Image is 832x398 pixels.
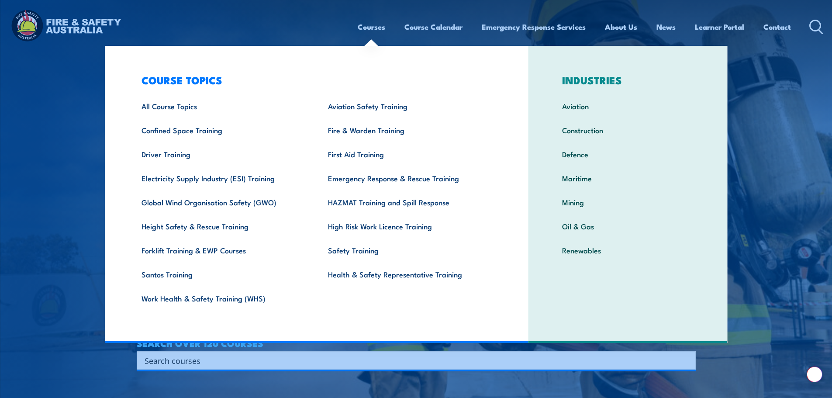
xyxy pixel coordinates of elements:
[145,354,677,367] input: Search input
[549,118,707,142] a: Construction
[549,74,707,86] h3: INDUSTRIES
[314,214,501,238] a: High Risk Work Licence Training
[314,142,501,166] a: First Aid Training
[549,238,707,262] a: Renewables
[137,338,696,348] h4: SEARCH OVER 120 COURSES
[656,15,676,38] a: News
[695,15,744,38] a: Learner Portal
[680,354,693,367] button: Search magnifier button
[128,74,501,86] h3: COURSE TOPICS
[128,286,314,310] a: Work Health & Safety Training (WHS)
[128,262,314,286] a: Santos Training
[314,262,501,286] a: Health & Safety Representative Training
[314,166,501,190] a: Emergency Response & Rescue Training
[549,142,707,166] a: Defence
[146,354,678,367] form: Search form
[128,142,314,166] a: Driver Training
[763,15,791,38] a: Contact
[314,94,501,118] a: Aviation Safety Training
[605,15,637,38] a: About Us
[549,166,707,190] a: Maritime
[549,214,707,238] a: Oil & Gas
[128,238,314,262] a: Forklift Training & EWP Courses
[128,214,314,238] a: Height Safety & Rescue Training
[128,166,314,190] a: Electricity Supply Industry (ESI) Training
[128,94,314,118] a: All Course Topics
[404,15,463,38] a: Course Calendar
[482,15,586,38] a: Emergency Response Services
[314,190,501,214] a: HAZMAT Training and Spill Response
[314,118,501,142] a: Fire & Warden Training
[358,15,385,38] a: Courses
[128,190,314,214] a: Global Wind Organisation Safety (GWO)
[314,238,501,262] a: Safety Training
[549,94,707,118] a: Aviation
[128,118,314,142] a: Confined Space Training
[549,190,707,214] a: Mining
